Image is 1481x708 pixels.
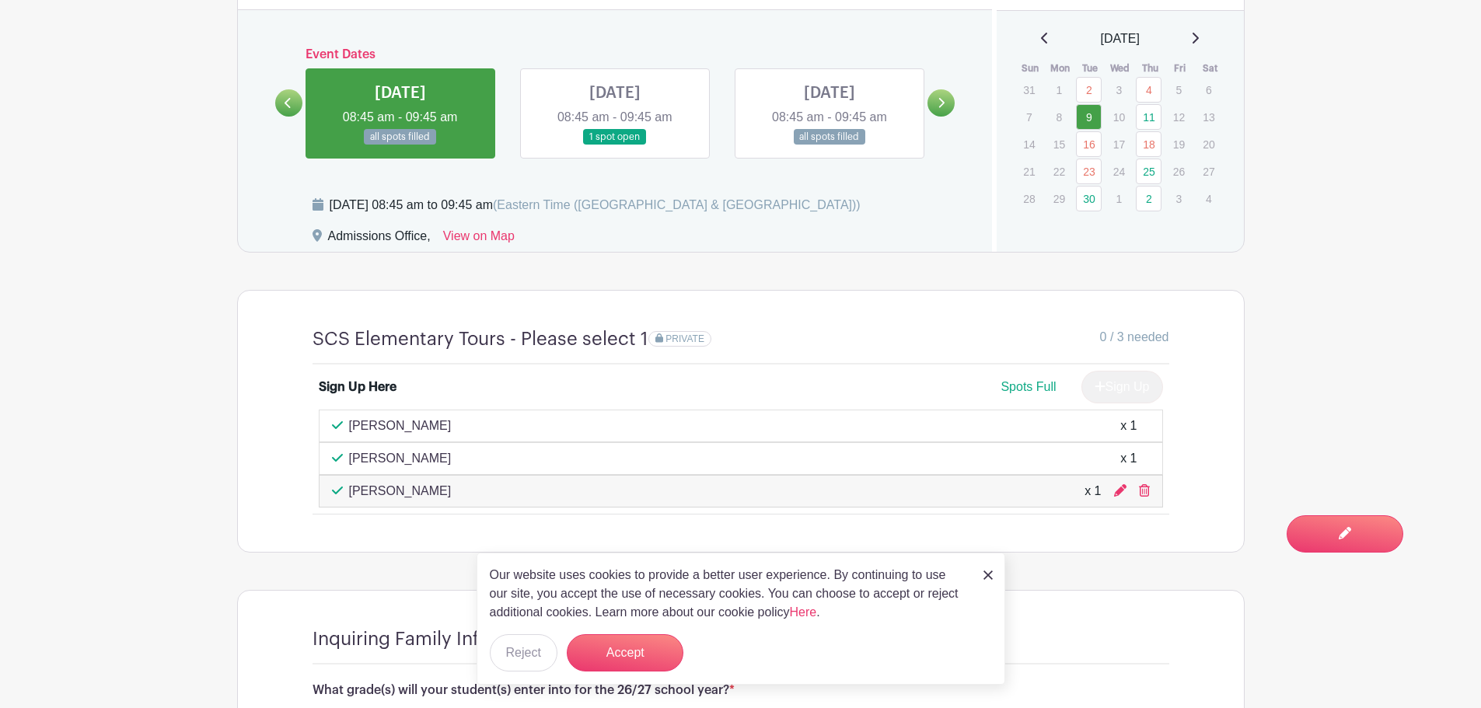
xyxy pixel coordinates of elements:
[1015,61,1046,76] th: Sun
[1100,328,1169,347] span: 0 / 3 needed
[493,198,861,211] span: (Eastern Time ([GEOGRAPHIC_DATA] & [GEOGRAPHIC_DATA]))
[1136,131,1161,157] a: 18
[330,196,861,214] div: [DATE] 08:45 am to 09:45 am
[1101,30,1140,48] span: [DATE]
[349,449,452,468] p: [PERSON_NAME]
[1046,78,1072,102] p: 1
[328,227,431,252] div: Admissions Office,
[1016,105,1042,129] p: 7
[1016,132,1042,156] p: 14
[1120,417,1137,435] div: x 1
[1196,187,1221,211] p: 4
[1135,61,1165,76] th: Thu
[1196,159,1221,183] p: 27
[790,605,817,619] a: Here
[1106,132,1132,156] p: 17
[1120,449,1137,468] div: x 1
[1085,482,1101,500] div: x 1
[1076,77,1102,103] a: 2
[313,328,648,351] h4: SCS Elementary Tours - Please select 1
[1166,105,1192,129] p: 12
[1196,105,1221,129] p: 13
[1136,159,1161,184] a: 25
[1196,78,1221,102] p: 6
[1136,104,1161,130] a: 11
[1166,187,1192,211] p: 3
[1165,61,1196,76] th: Fri
[349,417,452,435] p: [PERSON_NAME]
[1046,187,1072,211] p: 29
[1076,131,1102,157] a: 16
[1076,104,1102,130] a: 9
[1106,61,1136,76] th: Wed
[1046,105,1072,129] p: 8
[1106,187,1132,211] p: 1
[313,628,557,650] h4: Inquiring Family Information
[302,47,928,62] h6: Event Dates
[1076,186,1102,211] a: 30
[1166,132,1192,156] p: 19
[1075,61,1106,76] th: Tue
[1106,105,1132,129] p: 10
[1106,78,1132,102] p: 3
[319,378,396,396] div: Sign Up Here
[490,566,967,622] p: Our website uses cookies to provide a better user experience. By continuing to use our site, you ...
[1166,159,1192,183] p: 26
[1046,132,1072,156] p: 15
[1136,186,1161,211] a: 2
[567,634,683,671] button: Accept
[1106,159,1132,183] p: 24
[1076,159,1102,184] a: 23
[1166,78,1192,102] p: 5
[443,227,515,252] a: View on Map
[983,570,993,580] img: close_button-5f87c8562297e5c2d7936805f587ecaba9071eb48480494691a3f1689db116b3.svg
[1016,159,1042,183] p: 21
[665,333,704,344] span: PRIVATE
[349,482,452,500] p: [PERSON_NAME]
[313,683,1169,698] h6: What grade(s) will your student(s) enter into for the 26/27 school year?
[1196,132,1221,156] p: 20
[1195,61,1225,76] th: Sat
[1046,61,1076,76] th: Mon
[1046,159,1072,183] p: 22
[1016,187,1042,211] p: 28
[1016,78,1042,102] p: 31
[1136,77,1161,103] a: 4
[1001,380,1056,393] span: Spots Full
[490,634,557,671] button: Reject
